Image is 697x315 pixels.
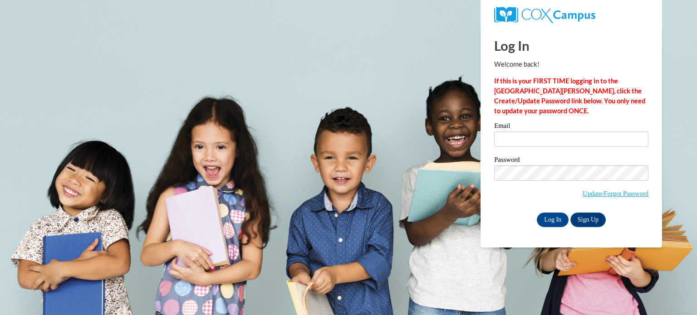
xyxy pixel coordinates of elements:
[494,77,645,115] strong: If this is your FIRST TIME logging in to the [GEOGRAPHIC_DATA][PERSON_NAME], click the Create/Upd...
[494,156,648,165] label: Password
[583,190,648,197] a: Update/Forgot Password
[494,122,648,131] label: Email
[494,10,595,18] a: COX Campus
[494,59,648,69] p: Welcome back!
[494,36,648,55] h1: Log In
[570,213,606,227] a: Sign Up
[494,7,595,23] img: COX Campus
[537,213,569,227] input: Log In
